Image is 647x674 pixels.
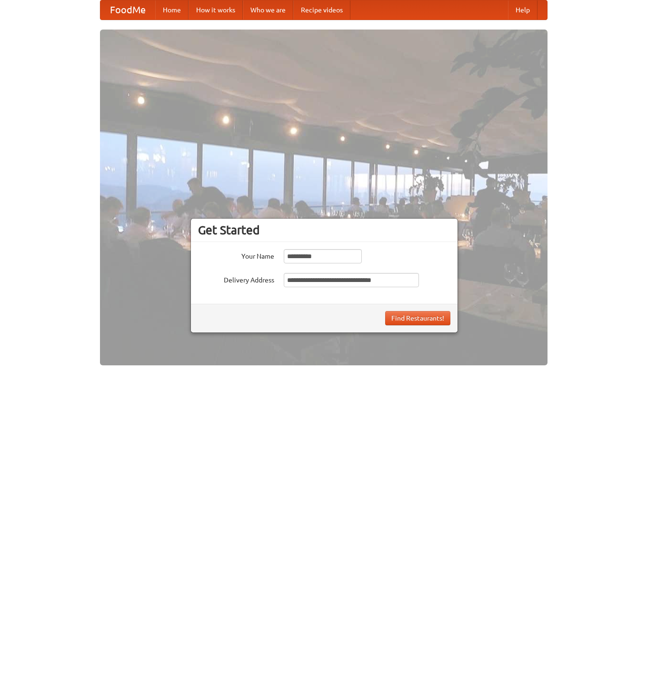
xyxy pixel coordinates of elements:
label: Delivery Address [198,273,274,285]
a: Help [508,0,538,20]
a: FoodMe [100,0,155,20]
h3: Get Started [198,223,450,237]
button: Find Restaurants! [385,311,450,325]
a: How it works [189,0,243,20]
a: Who we are [243,0,293,20]
a: Recipe videos [293,0,350,20]
label: Your Name [198,249,274,261]
a: Home [155,0,189,20]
